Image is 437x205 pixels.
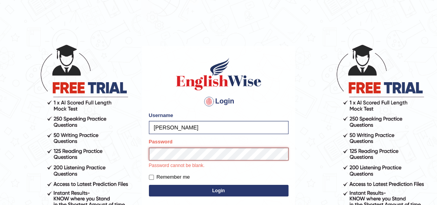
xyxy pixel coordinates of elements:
img: Logo of English Wise sign in for intelligent practice with AI [174,57,263,91]
h4: Login [149,95,288,108]
p: Password cannot be blank. [149,162,288,169]
label: Password [149,138,173,145]
input: Remember me [149,175,154,180]
label: Remember me [149,173,190,181]
button: Login [149,185,288,196]
label: Username [149,112,173,119]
